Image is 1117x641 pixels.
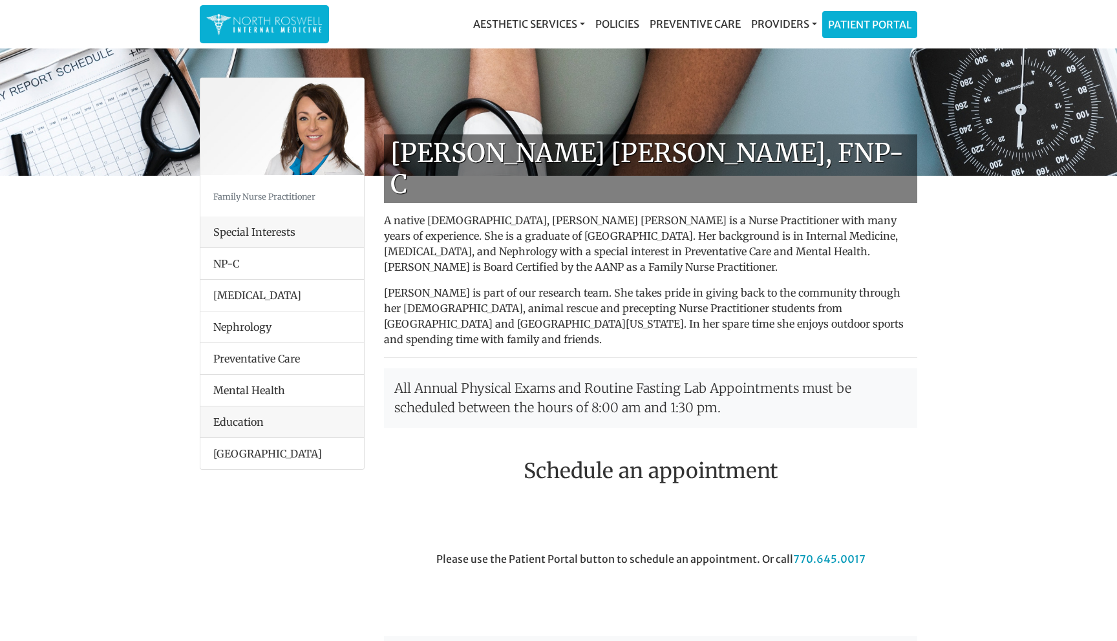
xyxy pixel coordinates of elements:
[823,12,917,37] a: Patient Portal
[200,342,364,375] li: Preventative Care
[200,311,364,343] li: Nephrology
[200,78,364,175] img: Keela Weeks Leger, FNP-C
[793,552,866,565] a: 770.645.0017
[644,11,746,37] a: Preventive Care
[200,279,364,311] li: [MEDICAL_DATA]
[200,438,364,469] li: [GEOGRAPHIC_DATA]
[384,213,917,275] p: A native [DEMOGRAPHIC_DATA], [PERSON_NAME] [PERSON_NAME] is a Nurse Practitioner with many years ...
[590,11,644,37] a: Policies
[746,11,822,37] a: Providers
[384,134,917,203] h1: [PERSON_NAME] [PERSON_NAME], FNP-C
[374,551,927,624] div: Please use the Patient Portal button to schedule an appointment. Or call
[200,216,364,248] div: Special Interests
[384,368,917,428] p: All Annual Physical Exams and Routine Fasting Lab Appointments must be scheduled between the hour...
[206,12,323,37] img: North Roswell Internal Medicine
[468,11,590,37] a: Aesthetic Services
[200,248,364,280] li: NP-C
[200,406,364,438] div: Education
[213,191,315,202] small: Family Nurse Practitioner
[200,374,364,406] li: Mental Health
[384,285,917,347] p: [PERSON_NAME] is part of our research team. She takes pride in giving back to the community throu...
[384,459,917,483] h2: Schedule an appointment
